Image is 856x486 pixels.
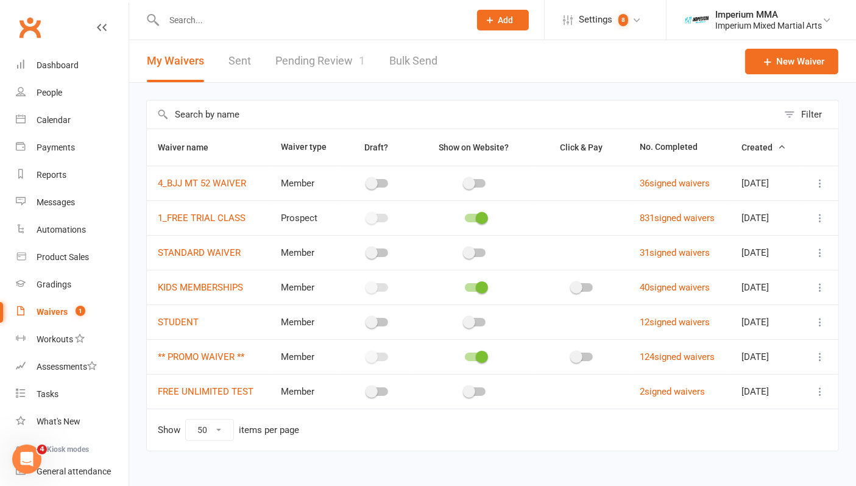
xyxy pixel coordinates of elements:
a: 2signed waivers [640,386,706,397]
button: My Waivers [147,40,204,82]
td: Prospect [270,200,341,235]
td: Member [270,374,341,409]
div: Payments [37,143,75,152]
button: Show on Website? [428,140,522,155]
a: 40signed waivers [640,282,710,293]
a: New Waiver [745,49,838,74]
td: Member [270,305,341,339]
td: Member [270,166,341,200]
div: General attendance [37,467,111,476]
a: Product Sales [16,244,129,271]
div: Automations [37,225,86,234]
div: What's New [37,417,80,426]
a: Pending Review1 [275,40,365,82]
button: Click & Pay [549,140,616,155]
span: Draft? [364,143,388,152]
a: FREE UNLIMITED TEST [158,386,253,397]
td: Member [270,270,341,305]
div: People [37,88,62,97]
span: 8 [618,14,628,26]
a: Payments [16,134,129,161]
span: Waiver name [158,143,222,152]
a: Clubworx [15,12,45,43]
th: No. Completed [629,129,730,166]
div: Dashboard [37,60,79,70]
button: Draft? [353,140,401,155]
button: Created [741,140,786,155]
div: items per page [239,425,299,435]
a: Gradings [16,271,129,298]
a: Calendar [16,107,129,134]
a: Dashboard [16,52,129,79]
a: 124signed waivers [640,351,715,362]
div: Calendar [37,115,71,125]
span: Created [741,143,786,152]
a: 831signed waivers [640,213,715,224]
div: Assessments [37,362,97,372]
td: [DATE] [730,235,800,270]
button: Waiver name [158,140,222,155]
a: General attendance kiosk mode [16,458,129,485]
div: Imperium MMA [715,9,822,20]
div: Show [158,419,299,441]
iframe: Intercom live chat [12,445,41,474]
a: Tasks [16,381,129,408]
a: Bulk Send [389,40,437,82]
span: Click & Pay [560,143,603,152]
span: Show on Website? [439,143,509,152]
span: 1 [359,54,365,67]
a: Sent [228,40,251,82]
a: Assessments [16,353,129,381]
div: Product Sales [37,252,89,262]
a: 12signed waivers [640,317,710,328]
a: Reports [16,161,129,189]
a: 4_BJJ MT 52 WAIVER [158,178,246,189]
div: Messages [37,197,75,207]
img: thumb_image1639376871.png [685,8,709,32]
div: Reports [37,170,66,180]
div: Filter [801,107,822,122]
td: [DATE] [730,200,800,235]
a: 31signed waivers [640,247,710,258]
td: [DATE] [730,305,800,339]
a: What's New [16,408,129,435]
td: Member [270,339,341,374]
th: Waiver type [270,129,341,166]
span: Settings [579,6,612,33]
td: [DATE] [730,339,800,374]
a: STUDENT [158,317,199,328]
button: Filter [778,100,838,129]
input: Search by name [147,100,778,129]
td: [DATE] [730,270,800,305]
div: Workouts [37,334,73,344]
a: People [16,79,129,107]
a: Messages [16,189,129,216]
a: 1_FREE TRIAL CLASS [158,213,246,224]
td: [DATE] [730,166,800,200]
div: Tasks [37,389,58,399]
a: 36signed waivers [640,178,710,189]
a: Waivers 1 [16,298,129,326]
td: [DATE] [730,374,800,409]
input: Search... [160,12,461,29]
td: Member [270,235,341,270]
div: Imperium Mixed Martial Arts [715,20,822,31]
a: Workouts [16,326,129,353]
a: KIDS MEMBERSHIPS [158,282,243,293]
a: Automations [16,216,129,244]
button: Add [477,10,529,30]
span: 1 [76,306,85,316]
div: Gradings [37,280,71,289]
span: 4 [37,445,47,454]
div: Waivers [37,307,68,317]
a: STANDARD WAIVER [158,247,241,258]
span: Add [498,15,514,25]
